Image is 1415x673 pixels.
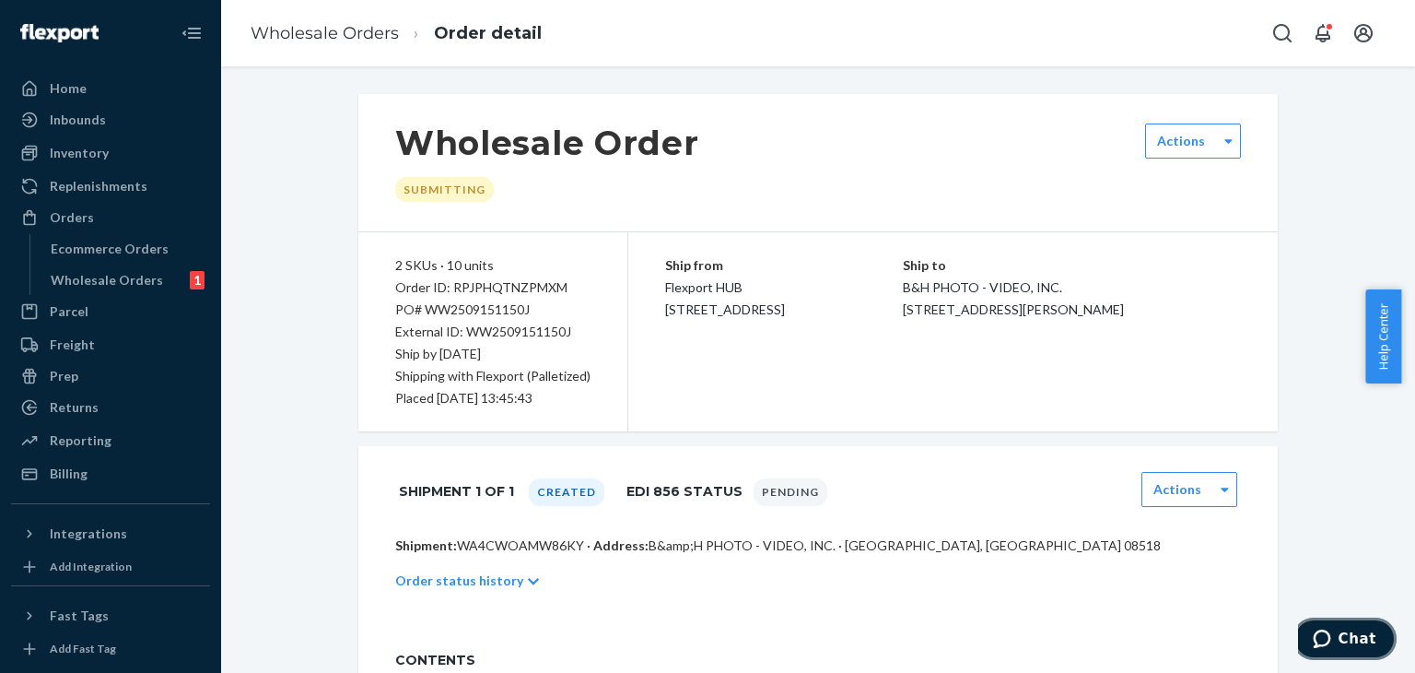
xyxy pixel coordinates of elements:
[11,330,210,360] a: Freight
[50,559,132,574] div: Add Integration
[50,144,109,162] div: Inventory
[1153,480,1201,499] label: Actions
[50,302,88,321] div: Parcel
[50,336,95,354] div: Freight
[626,472,743,511] h1: EDI 856 Status
[11,459,210,489] a: Billing
[395,177,494,202] div: Submitting
[50,398,99,417] div: Returns
[395,387,591,409] div: Placed [DATE] 13:45:43
[50,525,127,543] div: Integrations
[1365,289,1401,384] button: Help Center
[50,367,78,385] div: Prep
[1304,15,1341,52] button: Open notifications
[11,361,210,391] a: Prep
[11,171,210,201] a: Replenishments
[593,537,649,553] span: Address:
[11,138,210,168] a: Inventory
[41,266,211,295] a: Wholesale Orders1
[50,431,111,450] div: Reporting
[11,297,210,326] a: Parcel
[173,15,210,52] button: Close Navigation
[11,601,210,631] button: Fast Tags
[395,572,523,590] p: Order status history
[395,277,591,299] div: Order ID: RPJPHQTNZPMXM
[395,254,591,277] div: 2 SKUs · 10 units
[11,638,210,660] a: Add Fast Tag
[11,426,210,455] a: Reporting
[236,6,556,61] ol: breadcrumbs
[754,478,827,506] div: Pending
[1157,132,1205,150] label: Actions
[41,234,211,264] a: Ecommerce Orders
[11,105,210,135] a: Inbounds
[11,203,210,232] a: Orders
[11,393,210,422] a: Returns
[395,537,1241,555] p: WA4CWOAMW86KY · B&amp;H PHOTO - VIDEO, INC. · [GEOGRAPHIC_DATA], [GEOGRAPHIC_DATA] 08518
[399,472,514,511] h1: Shipment 1 of 1
[903,254,1242,277] p: Ship to
[51,240,169,258] div: Ecommerce Orders
[395,299,591,321] div: PO# WW2509151150J
[395,124,699,162] h1: Wholesale Order
[50,641,116,656] div: Add Fast Tag
[11,556,210,578] a: Add Integration
[1264,15,1301,52] button: Open Search Box
[251,23,399,43] a: Wholesale Orders
[903,279,1124,317] span: B&H PHOTO - VIDEO, INC. [STREET_ADDRESS][PERSON_NAME]
[190,271,205,289] div: 1
[1345,15,1382,52] button: Open account menu
[50,607,109,625] div: Fast Tags
[20,24,99,42] img: Flexport logo
[50,111,106,129] div: Inbounds
[395,321,591,343] div: External ID: WW2509151150J
[1298,618,1397,664] iframe: Opens a widget where you can chat to one of our agents
[11,74,210,103] a: Home
[395,343,591,365] p: Ship by [DATE]
[395,651,1241,669] span: CONTENTS
[395,537,457,553] span: Shipment:
[50,79,87,98] div: Home
[11,519,210,549] button: Integrations
[50,177,147,195] div: Replenishments
[665,279,785,317] span: Flexport HUB [STREET_ADDRESS]
[665,254,903,277] p: Ship from
[51,271,163,289] div: Wholesale Orders
[434,23,542,43] a: Order detail
[50,208,94,227] div: Orders
[529,478,604,506] div: Created
[395,365,591,387] p: Shipping with Flexport (Palletized)
[50,465,88,483] div: Billing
